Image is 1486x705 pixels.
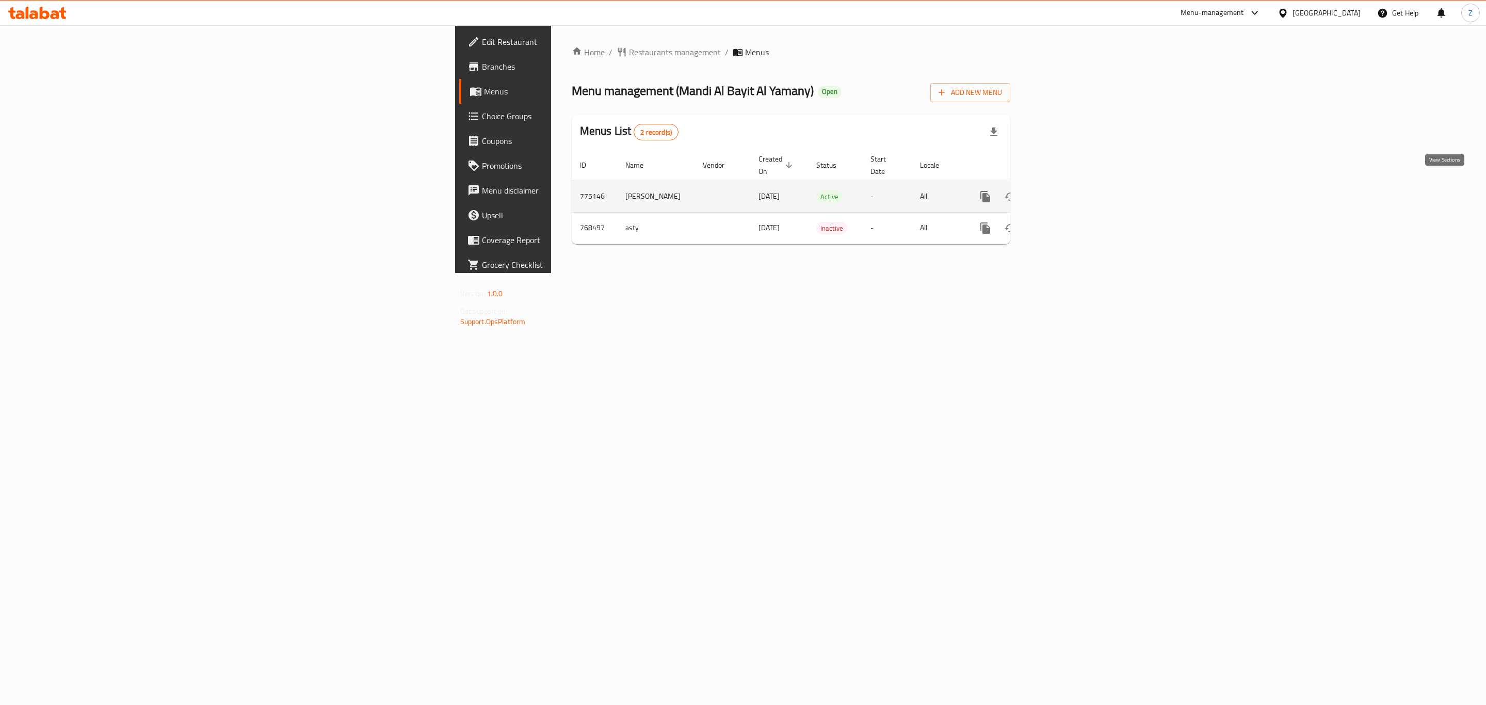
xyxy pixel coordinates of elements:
th: Actions [965,150,1080,181]
a: Branches [459,54,703,79]
div: Total records count [634,124,679,140]
span: ID [580,159,600,171]
div: Active [816,190,843,203]
button: more [973,184,998,209]
a: Grocery Checklist [459,252,703,277]
span: 2 record(s) [634,127,678,137]
td: - [862,181,912,212]
span: Menu disclaimer [482,184,695,197]
span: Promotions [482,159,695,172]
h2: Menus List [580,123,679,140]
a: Support.OpsPlatform [460,315,526,328]
span: Get support on: [460,305,508,318]
span: Coverage Report [482,234,695,246]
a: Menu disclaimer [459,178,703,203]
span: Version: [460,287,486,300]
button: more [973,216,998,241]
span: Edit Restaurant [482,36,695,48]
span: Menu management ( Mandi Al Bayit Al Yamany ) [572,79,814,102]
table: enhanced table [572,150,1080,244]
span: [DATE] [758,189,780,203]
span: Grocery Checklist [482,259,695,271]
span: Z [1468,7,1473,19]
a: Promotions [459,153,703,178]
a: Edit Restaurant [459,29,703,54]
a: Coupons [459,129,703,153]
a: Choice Groups [459,104,703,129]
span: Vendor [703,159,738,171]
span: Upsell [482,209,695,221]
button: Change Status [998,216,1023,241]
span: Menus [745,46,769,58]
a: Coverage Report [459,228,703,252]
td: - [862,212,912,244]
td: All [912,181,965,212]
span: Menus [484,85,695,98]
span: Add New Menu [939,86,1002,99]
span: Branches [482,60,695,73]
span: Name [625,159,657,171]
span: Coupons [482,135,695,147]
span: Inactive [816,222,847,234]
button: Add New Menu [930,83,1010,102]
span: Locale [920,159,952,171]
span: Open [818,87,842,96]
span: Status [816,159,850,171]
span: 1.0.0 [487,287,503,300]
div: [GEOGRAPHIC_DATA] [1293,7,1361,19]
span: Active [816,191,843,203]
a: Upsell [459,203,703,228]
span: Choice Groups [482,110,695,122]
span: Created On [758,153,796,178]
div: Menu-management [1181,7,1244,19]
nav: breadcrumb [572,46,1011,58]
span: [DATE] [758,221,780,234]
td: All [912,212,965,244]
div: Open [818,86,842,98]
a: Menus [459,79,703,104]
li: / [725,46,729,58]
span: Start Date [870,153,899,178]
button: Change Status [998,184,1023,209]
div: Export file [981,120,1006,145]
